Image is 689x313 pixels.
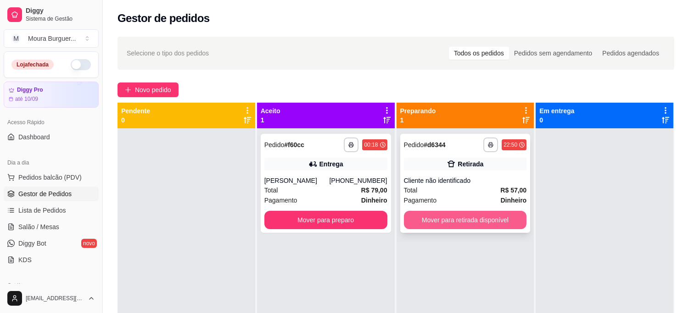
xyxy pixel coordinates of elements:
[18,255,32,264] span: KDS
[26,7,95,15] span: Diggy
[4,220,99,234] a: Salão / Mesas
[539,115,574,125] p: 0
[404,211,527,229] button: Mover para retirada disponível
[264,176,330,185] div: [PERSON_NAME]
[118,82,179,97] button: Novo pedido
[4,170,99,185] button: Pedidos balcão (PDV)
[121,115,150,125] p: 0
[135,85,171,95] span: Novo pedido
[18,239,46,248] span: Diggy Bot
[504,141,517,148] div: 22:50
[18,132,50,142] span: Dashboard
[424,141,446,148] strong: # d6344
[264,185,278,195] span: Total
[261,115,280,125] p: 1
[361,187,387,194] strong: R$ 79,00
[121,106,150,115] p: Pendente
[26,295,84,302] span: [EMAIL_ADDRESS][DOMAIN_NAME]
[404,195,437,205] span: Pagamento
[15,95,38,103] article: até 10/09
[400,106,436,115] p: Preparando
[26,15,95,22] span: Sistema de Gestão
[4,278,99,293] div: Catálogo
[125,87,131,93] span: plus
[4,4,99,26] a: DiggySistema de Gestão
[127,48,209,58] span: Selecione o tipo dos pedidos
[71,59,91,70] button: Alterar Status
[400,115,436,125] p: 1
[264,141,285,148] span: Pedido
[28,34,76,43] div: Moura Burguer ...
[18,206,66,215] span: Lista de Pedidos
[4,115,99,130] div: Acesso Rápido
[17,87,43,93] article: Diggy Pro
[18,189,72,198] span: Gestor de Pedidos
[4,187,99,201] a: Gestor de Pedidos
[4,203,99,218] a: Lista de Pedidos
[509,47,597,60] div: Pedidos sem agendamento
[449,47,509,60] div: Todos os pedidos
[11,34,21,43] span: M
[264,195,297,205] span: Pagamento
[4,29,99,48] button: Select a team
[458,159,483,169] div: Retirada
[361,197,387,204] strong: Dinheiro
[500,197,527,204] strong: Dinheiro
[319,159,343,169] div: Entrega
[118,11,210,26] h2: Gestor de pedidos
[4,155,99,170] div: Dia a dia
[4,130,99,144] a: Dashboard
[500,187,527,194] strong: R$ 57,00
[597,47,664,60] div: Pedidos agendados
[364,141,378,148] div: 00:18
[4,287,99,309] button: [EMAIL_ADDRESS][DOMAIN_NAME]
[18,173,82,182] span: Pedidos balcão (PDV)
[4,236,99,251] a: Diggy Botnovo
[261,106,280,115] p: Aceito
[4,82,99,108] a: Diggy Proaté 10/09
[11,60,54,70] div: Loja fechada
[4,253,99,267] a: KDS
[18,222,59,231] span: Salão / Mesas
[539,106,574,115] p: Em entrega
[264,211,387,229] button: Mover para preparo
[284,141,304,148] strong: # f60cc
[404,185,418,195] span: Total
[404,141,424,148] span: Pedido
[329,176,387,185] div: [PHONE_NUMBER]
[404,176,527,185] div: Cliente não identificado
